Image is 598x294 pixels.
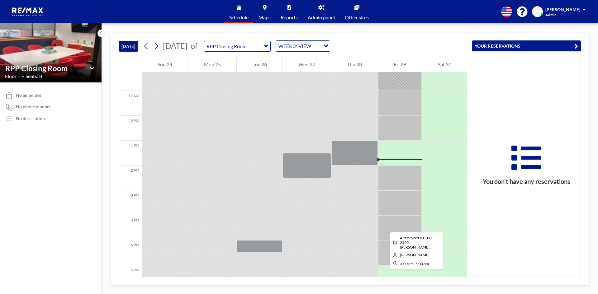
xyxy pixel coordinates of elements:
[414,261,415,266] span: -
[119,166,142,190] div: 2 PM
[119,141,142,166] div: 1 PM
[119,215,142,240] div: 4 PM
[313,42,320,50] input: Search for option
[400,261,414,266] span: 4:00 PM
[119,265,142,290] div: 6 PM
[119,91,142,116] div: 11 AM
[16,92,41,98] span: No amenities
[22,74,24,78] span: •
[545,7,580,12] span: [PERSON_NAME]
[142,57,188,72] div: Sun 24
[26,73,42,79] span: Seats: 8
[259,15,271,20] span: Maps
[16,104,51,110] span: No phone number
[283,57,331,72] div: Wed 27
[472,178,581,185] h3: You don’t have any reservations
[345,15,369,20] span: Other sites
[308,15,335,20] span: Admin panel
[400,253,430,257] span: Stephanie Hiser
[188,57,237,72] div: Mon 25
[10,6,46,18] img: organization-logo
[16,116,45,121] div: No description
[191,41,197,51] span: of
[163,41,187,50] span: [DATE]
[5,64,90,73] input: RPP Closing Room
[119,66,142,91] div: 10 AM
[276,41,330,51] div: Search for option
[472,40,581,51] button: YOUR RESERVATIONS
[237,57,282,72] div: Tue 26
[545,12,557,17] span: Admin
[119,41,138,52] button: [DATE]
[415,261,429,266] span: 5:00 PM
[119,240,142,265] div: 5 PM
[119,190,142,215] div: 3 PM
[331,57,378,72] div: Thu 28
[378,57,422,72] div: Fri 29
[422,57,467,72] div: Sat 30
[277,42,312,50] span: WEEKLY VIEW
[534,9,541,15] span: HM
[119,116,142,141] div: 12 PM
[229,15,249,20] span: Schedule
[5,73,21,79] span: Floor: -
[400,236,434,250] span: Altemeyer/HFC, LLC-2520 Duncan - Buyer Only Sonia Lamba
[281,15,298,20] span: Reports
[204,41,264,51] input: RPP Closing Room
